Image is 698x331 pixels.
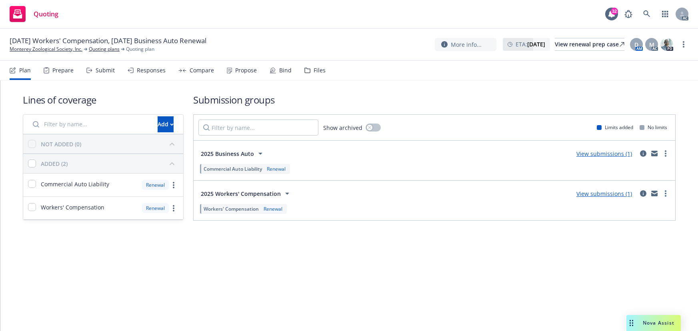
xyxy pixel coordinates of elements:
a: Search [639,6,655,22]
div: Compare [190,67,214,74]
input: Filter by name... [198,120,318,136]
div: Renewal [142,180,169,190]
a: more [661,189,670,198]
div: Files [314,67,326,74]
div: Responses [137,67,166,74]
div: Renewal [142,203,169,213]
span: Workers' Compensation [204,205,259,212]
div: Plan [19,67,31,74]
div: Renewal [265,165,287,172]
a: more [679,40,688,49]
span: Quoting [34,11,58,17]
a: View submissions (1) [576,190,632,197]
button: Add [158,116,174,132]
h1: Submission groups [193,93,676,106]
a: mail [650,149,659,158]
span: Commercial Auto Liability [204,165,262,172]
a: Switch app [657,6,673,22]
a: more [169,203,178,213]
button: Nova Assist [626,315,681,331]
button: 2025 Workers' Compensation [198,185,294,201]
a: Report a Bug [620,6,636,22]
div: Propose [235,67,257,74]
div: ADDED (2) [41,160,68,168]
a: View submissions (1) [576,150,632,158]
span: ETA : [516,40,545,48]
span: 2025 Business Auto [201,150,254,158]
span: M [649,40,654,49]
button: ADDED (2) [41,157,178,170]
button: 2025 Business Auto [198,146,268,162]
a: more [169,180,178,190]
div: No limits [640,124,667,131]
h1: Lines of coverage [23,93,184,106]
div: Renewal [262,205,284,212]
div: Bind [279,67,292,74]
a: Monterey Zoological Society, Inc. [10,46,82,53]
strong: [DATE] [527,40,545,48]
a: Quoting [6,3,62,25]
a: more [661,149,670,158]
div: Prepare [52,67,74,74]
button: NOT ADDED (0) [41,138,178,150]
span: Quoting plan [126,46,154,53]
input: Filter by name... [28,116,153,132]
span: 2025 Workers' Compensation [201,189,281,198]
button: More info... [435,38,496,51]
span: Show archived [323,124,362,132]
a: circleInformation [638,189,648,198]
a: View renewal prep case [555,38,624,51]
a: circleInformation [638,149,648,158]
div: Limits added [597,124,633,131]
span: Commercial Auto Liability [41,180,109,188]
a: mail [650,189,659,198]
span: Workers' Compensation [41,203,104,211]
div: Add [158,117,174,132]
span: [DATE] Workers' Compensation, [DATE] Business Auto Renewal [10,36,206,46]
div: Drag to move [626,315,636,331]
div: View renewal prep case [555,38,624,50]
span: D [634,40,638,49]
span: Nova Assist [643,319,674,326]
a: Quoting plans [89,46,120,53]
div: NOT ADDED (0) [41,140,81,148]
img: photo [660,38,673,51]
div: 32 [611,8,618,15]
div: Submit [96,67,115,74]
span: More info... [451,40,482,49]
